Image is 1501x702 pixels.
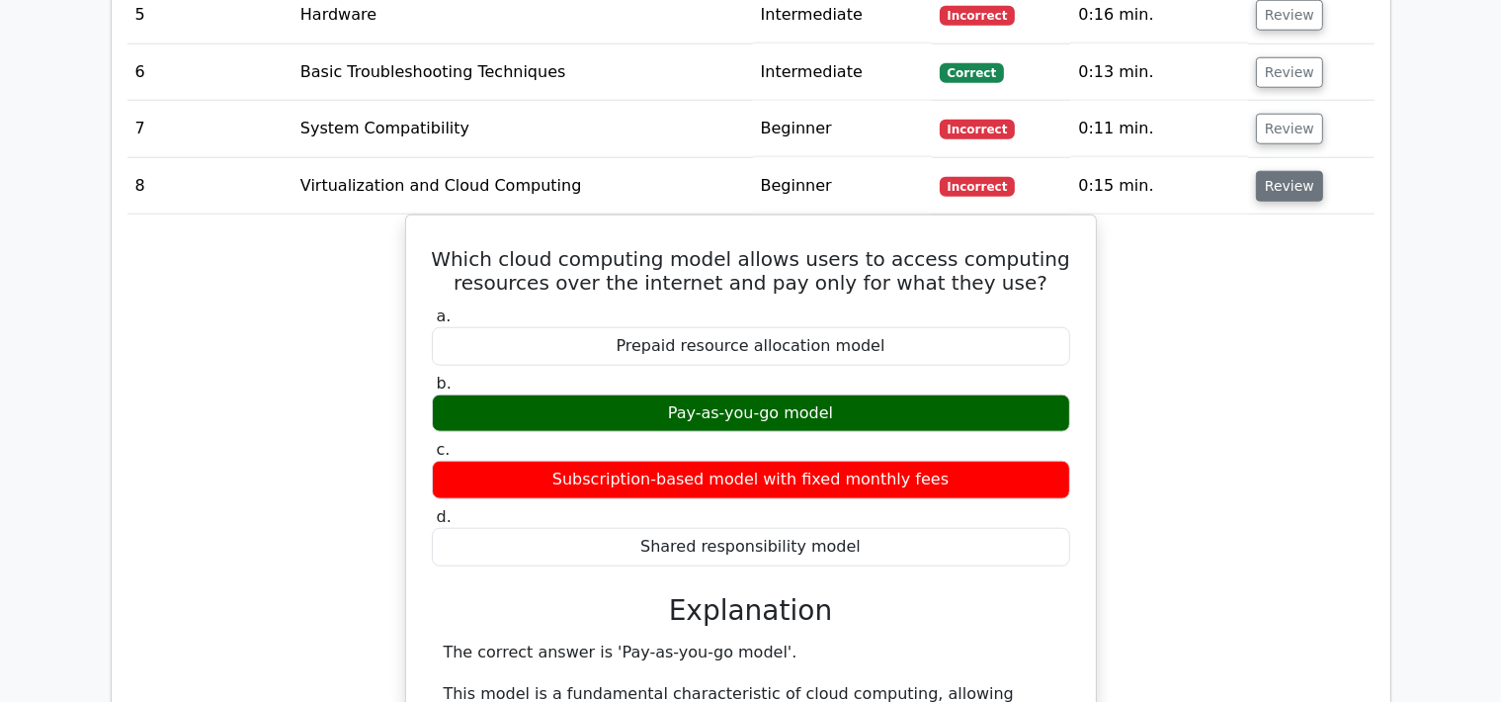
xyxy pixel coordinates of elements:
[432,461,1070,499] div: Subscription-based model with fixed monthly fees
[753,101,932,157] td: Beginner
[292,101,753,157] td: System Compatibility
[1256,57,1323,88] button: Review
[1070,158,1248,215] td: 0:15 min.
[127,158,292,215] td: 8
[1256,114,1323,144] button: Review
[444,594,1058,628] h3: Explanation
[432,327,1070,366] div: Prepaid resource allocation model
[432,528,1070,567] div: Shared responsibility model
[437,440,451,459] span: c.
[1070,101,1248,157] td: 0:11 min.
[437,507,452,526] span: d.
[430,247,1072,295] h5: Which cloud computing model allows users to access computing resources over the internet and pay ...
[127,44,292,101] td: 6
[292,44,753,101] td: Basic Troubleshooting Techniques
[1070,44,1248,101] td: 0:13 min.
[940,120,1016,139] span: Incorrect
[292,158,753,215] td: Virtualization and Cloud Computing
[753,158,932,215] td: Beginner
[432,395,1070,433] div: Pay-as-you-go model
[940,63,1004,83] span: Correct
[753,44,932,101] td: Intermediate
[127,101,292,157] td: 7
[940,6,1016,26] span: Incorrect
[1256,171,1323,202] button: Review
[940,177,1016,197] span: Incorrect
[437,307,452,325] span: a.
[437,374,452,393] span: b.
